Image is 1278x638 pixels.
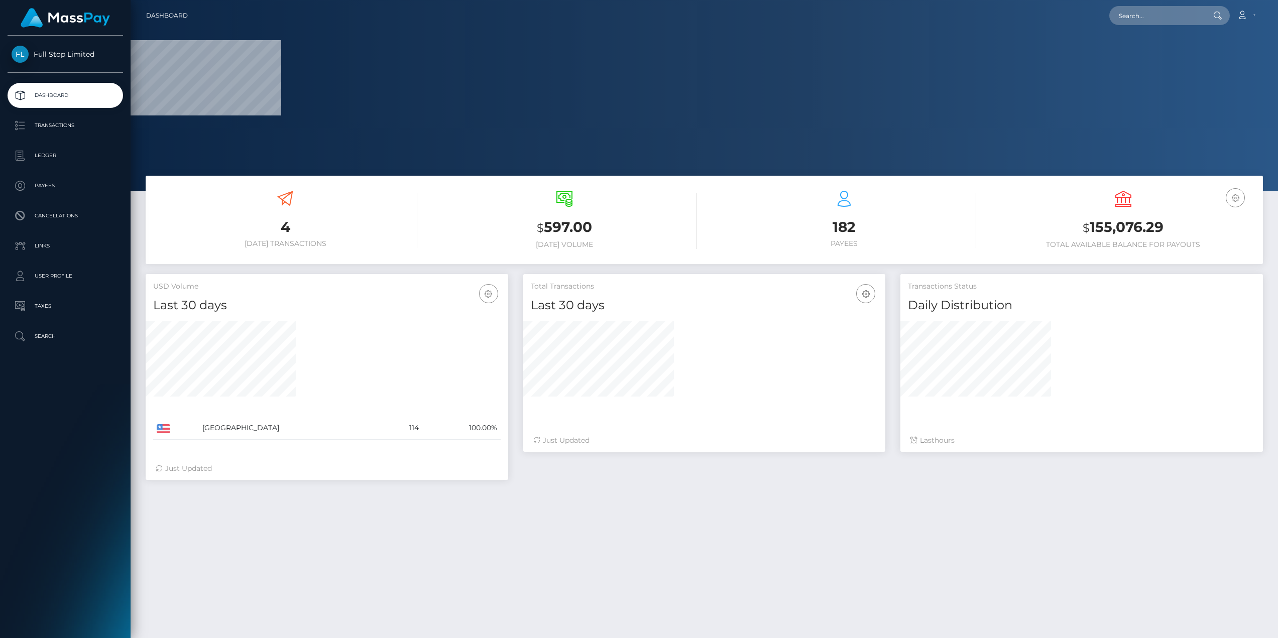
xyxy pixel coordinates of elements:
[8,324,123,349] a: Search
[8,50,123,59] span: Full Stop Limited
[12,329,119,344] p: Search
[153,297,501,314] h4: Last 30 days
[533,435,876,446] div: Just Updated
[991,240,1255,249] h6: Total Available Balance for Payouts
[537,221,544,235] small: $
[8,143,123,168] a: Ledger
[908,282,1255,292] h5: Transactions Status
[146,5,188,26] a: Dashboard
[12,148,119,163] p: Ledger
[531,282,878,292] h5: Total Transactions
[8,113,123,138] a: Transactions
[432,240,696,249] h6: [DATE] Volume
[12,208,119,223] p: Cancellations
[199,417,385,440] td: [GEOGRAPHIC_DATA]
[712,217,976,237] h3: 182
[12,46,29,63] img: Full Stop Limited
[991,217,1255,238] h3: 155,076.29
[12,238,119,253] p: Links
[12,178,119,193] p: Payees
[8,83,123,108] a: Dashboard
[908,297,1255,314] h4: Daily Distribution
[386,417,422,440] td: 114
[156,463,498,474] div: Just Updated
[8,294,123,319] a: Taxes
[153,239,417,248] h6: [DATE] Transactions
[8,203,123,228] a: Cancellations
[432,217,696,238] h3: 597.00
[910,435,1253,446] div: Last hours
[12,118,119,133] p: Transactions
[1083,221,1090,235] small: $
[8,173,123,198] a: Payees
[153,217,417,237] h3: 4
[1109,6,1204,25] input: Search...
[153,282,501,292] h5: USD Volume
[21,8,110,28] img: MassPay Logo
[531,297,878,314] h4: Last 30 days
[12,299,119,314] p: Taxes
[8,233,123,259] a: Links
[12,269,119,284] p: User Profile
[422,417,501,440] td: 100.00%
[8,264,123,289] a: User Profile
[712,239,976,248] h6: Payees
[12,88,119,103] p: Dashboard
[157,424,170,433] img: US.png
